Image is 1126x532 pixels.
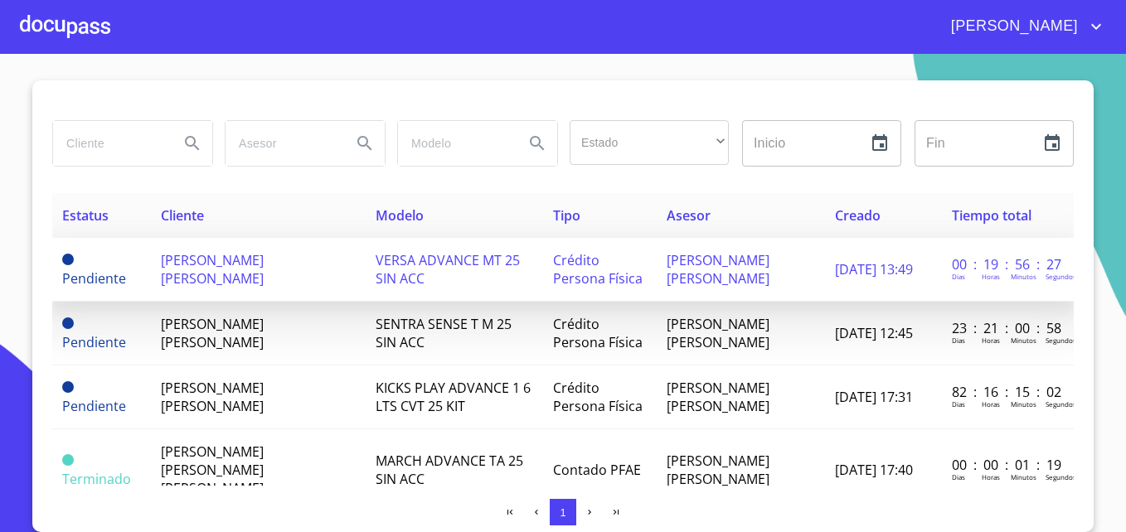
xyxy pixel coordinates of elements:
span: [DATE] 12:45 [835,324,913,342]
span: [PERSON_NAME] [PERSON_NAME] [161,379,264,415]
p: Horas [982,336,1000,345]
span: [PERSON_NAME] [PERSON_NAME] [161,251,264,288]
button: account of current user [939,13,1106,40]
span: [PERSON_NAME] [PERSON_NAME] [667,315,769,351]
p: Dias [952,336,965,345]
p: 00 : 19 : 56 : 27 [952,255,1064,273]
p: Segundos [1046,336,1076,345]
span: Terminado [62,454,74,466]
p: Segundos [1046,399,1076,409]
button: Search [517,123,557,163]
span: Crédito Persona Física [553,315,643,351]
span: [PERSON_NAME] [PERSON_NAME] [667,452,769,488]
p: Segundos [1046,472,1076,481]
p: Dias [952,399,965,409]
span: Pendiente [62,269,126,288]
p: Horas [982,472,1000,481]
span: [PERSON_NAME] [PERSON_NAME] [667,379,769,415]
p: Dias [952,272,965,281]
span: KICKS PLAY ADVANCE 1 6 LTS CVT 25 KIT [376,379,531,415]
span: Pendiente [62,254,74,265]
span: [DATE] 17:40 [835,461,913,479]
span: Contado PFAE [553,461,641,479]
p: Minutos [1011,472,1036,481]
span: [PERSON_NAME] [PERSON_NAME] [667,251,769,288]
span: Crédito Persona Física [553,379,643,415]
span: MARCH ADVANCE TA 25 SIN ACC [376,452,523,488]
span: Crédito Persona Física [553,251,643,288]
span: [PERSON_NAME] [939,13,1086,40]
span: Pendiente [62,397,126,415]
button: 1 [550,499,576,525]
span: 1 [560,506,565,519]
div: ​ [570,120,729,165]
input: search [398,121,511,166]
span: [PERSON_NAME] [PERSON_NAME] [161,315,264,351]
span: [PERSON_NAME] [PERSON_NAME] [PERSON_NAME] [161,443,264,497]
span: Tiempo total [952,206,1031,225]
span: [DATE] 13:49 [835,260,913,278]
p: Minutos [1011,272,1036,281]
span: Pendiente [62,381,74,393]
span: [DATE] 17:31 [835,388,913,406]
span: Terminado [62,470,131,488]
span: Modelo [376,206,424,225]
p: Horas [982,272,1000,281]
p: Segundos [1046,272,1076,281]
span: Estatus [62,206,109,225]
span: SENTRA SENSE T M 25 SIN ACC [376,315,512,351]
p: Minutos [1011,399,1036,409]
span: Pendiente [62,333,126,351]
p: Dias [952,472,965,481]
span: Pendiente [62,317,74,329]
p: Minutos [1011,336,1036,345]
span: VERSA ADVANCE MT 25 SIN ACC [376,251,520,288]
p: 23 : 21 : 00 : 58 [952,319,1064,337]
button: Search [345,123,385,163]
span: Cliente [161,206,204,225]
span: Creado [835,206,881,225]
span: Asesor [667,206,711,225]
input: search [53,121,166,166]
button: Search [172,123,212,163]
p: 00 : 00 : 01 : 19 [952,456,1064,474]
span: Tipo [553,206,580,225]
input: search [226,121,338,166]
p: 82 : 16 : 15 : 02 [952,383,1064,401]
p: Horas [982,399,1000,409]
